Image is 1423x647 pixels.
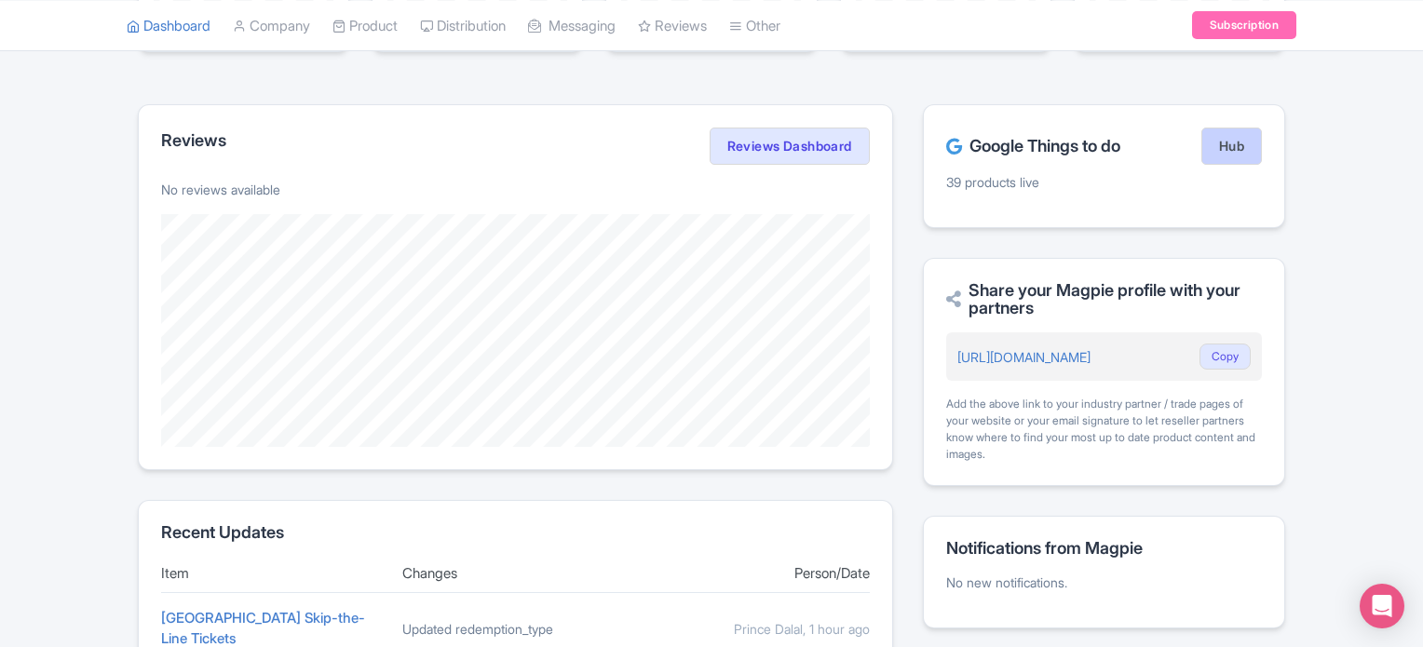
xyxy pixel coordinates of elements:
[644,619,870,639] div: Prince Dalal, 1 hour ago
[1201,128,1262,165] a: Hub
[161,131,226,150] h2: Reviews
[402,619,629,639] div: Updated redemption_type
[957,349,1091,365] a: [URL][DOMAIN_NAME]
[402,563,629,585] div: Changes
[946,396,1262,463] div: Add the above link to your industry partner / trade pages of your website or your email signature...
[946,281,1262,318] h2: Share your Magpie profile with your partners
[161,563,387,585] div: Item
[946,172,1262,192] p: 39 products live
[946,573,1262,592] p: No new notifications.
[1360,584,1404,628] div: Open Intercom Messenger
[161,523,870,542] h2: Recent Updates
[644,563,870,585] div: Person/Date
[710,128,870,165] a: Reviews Dashboard
[1199,344,1251,370] button: Copy
[946,137,1120,155] h2: Google Things to do
[161,180,870,199] p: No reviews available
[946,539,1262,558] h2: Notifications from Magpie
[1192,11,1296,39] a: Subscription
